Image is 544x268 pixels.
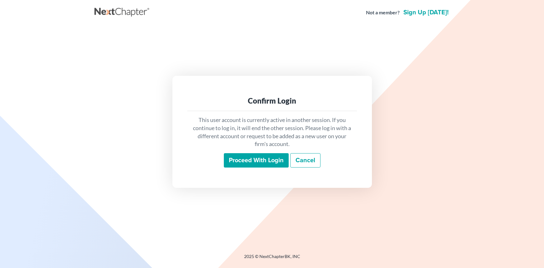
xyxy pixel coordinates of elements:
[402,9,450,16] a: Sign up [DATE]!
[94,253,450,265] div: 2025 © NextChapterBK, INC
[192,116,352,148] p: This user account is currently active in another session. If you continue to log in, it will end ...
[366,9,400,16] strong: Not a member?
[290,153,320,168] a: Cancel
[192,96,352,106] div: Confirm Login
[224,153,289,168] input: Proceed with login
